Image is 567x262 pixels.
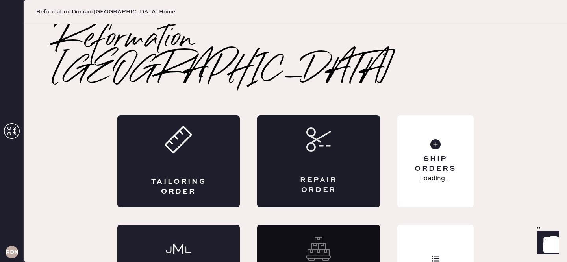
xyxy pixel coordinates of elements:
p: Loading... [420,174,451,183]
span: Reformation Domain [GEOGRAPHIC_DATA] Home [36,8,175,16]
div: Tailoring Order [149,177,209,197]
iframe: Front Chat [530,227,563,260]
h3: RDNA [6,249,18,255]
div: Ship Orders [404,154,467,174]
h2: Reformation [GEOGRAPHIC_DATA] [55,24,535,87]
div: Repair Order [289,175,348,195]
